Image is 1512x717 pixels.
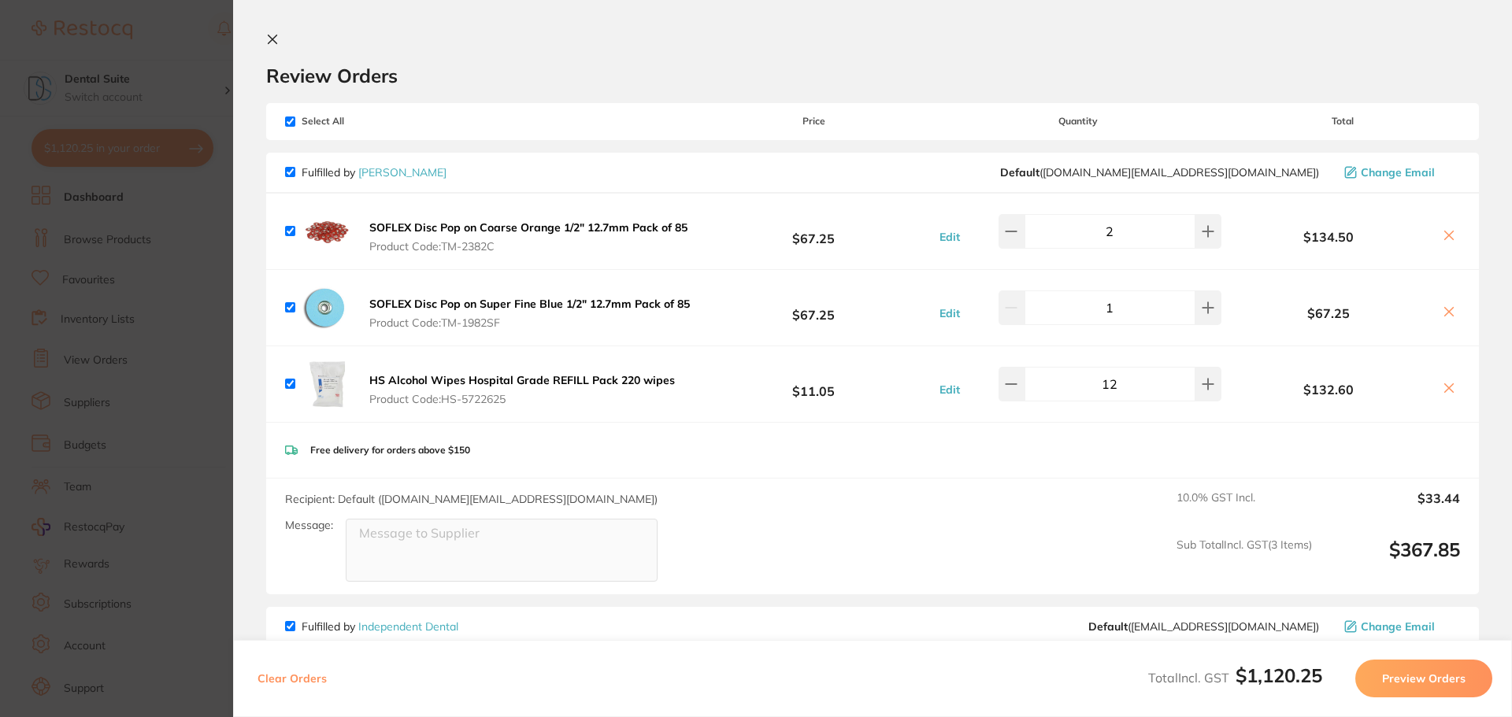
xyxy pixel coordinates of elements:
[1148,670,1322,686] span: Total Incl. GST
[310,445,470,456] p: Free delivery for orders above $150
[302,620,458,633] p: Fulfilled by
[266,64,1479,87] h2: Review Orders
[369,240,687,253] span: Product Code: TM-2382C
[365,297,695,330] button: SOFLEX Disc Pop on Super Fine Blue 1/2" 12.7mm Pack of 85 Product Code:TM-1982SF
[302,283,352,333] img: c2oxMjVjcg
[1225,383,1432,397] b: $132.60
[1325,538,1460,582] output: $367.85
[696,369,931,398] b: $11.05
[935,230,965,244] button: Edit
[1225,230,1432,244] b: $134.50
[1000,165,1039,179] b: Default
[1340,165,1460,179] button: Change Email
[365,220,692,253] button: SOFLEX Disc Pop on Coarse Orange 1/2" 12.7mm Pack of 85 Product Code:TM-2382C
[1225,306,1432,320] b: $67.25
[1355,660,1492,697] button: Preview Orders
[1000,166,1319,179] span: customer.care@henryschein.com.au
[369,316,690,329] span: Product Code: TM-1982SF
[1088,619,1128,634] b: Default
[696,216,931,246] b: $67.25
[365,373,680,406] button: HS Alcohol Wipes Hospital Grade REFILL Pack 220 wipes Product Code:HS-5722625
[1225,116,1460,127] span: Total
[935,383,965,397] button: Edit
[302,206,352,257] img: cHFoaGhtcg
[302,359,352,409] img: dHgwcmE3OA
[696,116,931,127] span: Price
[285,492,658,506] span: Recipient: Default ( [DOMAIN_NAME][EMAIL_ADDRESS][DOMAIN_NAME] )
[358,165,447,179] a: [PERSON_NAME]
[302,166,447,179] p: Fulfilled by
[1340,619,1460,634] button: Change Email
[285,519,333,532] label: Message:
[285,116,443,127] span: Select All
[1236,663,1322,687] b: $1,120.25
[369,373,675,387] b: HS Alcohol Wipes Hospital Grade REFILL Pack 220 wipes
[1088,620,1319,633] span: orders@independentdental.com.au
[369,393,675,405] span: Product Code: HS-5722625
[358,619,458,634] a: Independent Dental
[696,293,931,322] b: $67.25
[1325,491,1460,526] output: $33.44
[1177,491,1312,526] span: 10.0 % GST Incl.
[1361,620,1435,633] span: Change Email
[935,306,965,320] button: Edit
[1361,166,1435,179] span: Change Email
[1177,538,1312,582] span: Sub Total Incl. GST ( 3 Items)
[369,297,690,311] b: SOFLEX Disc Pop on Super Fine Blue 1/2" 12.7mm Pack of 85
[932,116,1225,127] span: Quantity
[369,220,687,235] b: SOFLEX Disc Pop on Coarse Orange 1/2" 12.7mm Pack of 85
[253,660,332,697] button: Clear Orders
